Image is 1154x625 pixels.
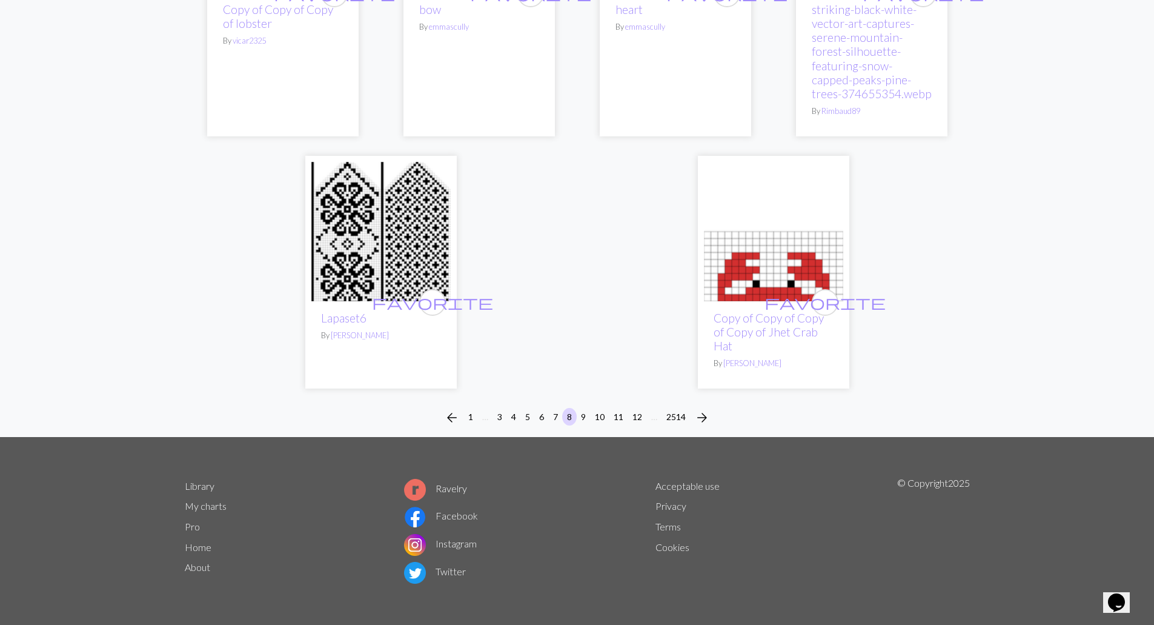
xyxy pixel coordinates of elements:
[655,500,686,512] a: Privacy
[534,408,549,426] button: 6
[404,538,477,549] a: Instagram
[404,566,466,577] a: Twitter
[440,408,464,427] button: Previous
[625,22,665,32] a: emmascully
[331,330,389,340] a: [PERSON_NAME]
[404,562,426,584] img: Twitter logo
[321,311,366,325] a: Lapaset6
[821,106,860,116] a: Rimbaud89
[404,479,426,501] img: Ravelry logo
[492,408,507,426] button: 3
[764,293,886,312] span: favorite
[628,408,647,426] button: 12
[704,162,843,301] img: Jhet Crab Hat
[695,409,709,426] span: arrow_forward
[655,521,681,532] a: Terms
[615,21,735,33] p: By
[185,521,200,532] a: Pro
[662,408,691,426] button: 2514
[520,408,535,426] button: 5
[223,35,343,47] p: By
[185,561,210,573] a: About
[233,36,266,45] a: vicar2325
[506,408,521,426] button: 4
[1103,577,1142,613] iframe: chat widget
[714,311,824,353] a: Copy of Copy of Copy of Copy of Jhet Crab Hat
[429,22,469,32] a: emmascully
[655,541,689,553] a: Cookies
[404,510,478,521] a: Facebook
[576,408,591,426] button: 9
[404,534,426,556] img: Instagram logo
[445,410,459,425] i: Previous
[695,410,709,425] i: Next
[440,408,714,427] nav: Page navigation
[404,506,426,528] img: Facebook logo
[812,105,932,117] p: By
[590,408,609,426] button: 10
[897,476,970,586] p: © Copyright 2025
[185,541,211,553] a: Home
[185,480,214,492] a: Library
[321,330,441,341] p: By
[311,224,451,236] a: Lapaset6
[311,162,451,301] img: Lapaset6
[714,358,834,369] p: By
[419,2,441,16] a: bow
[372,293,493,312] span: favorite
[463,408,478,426] button: 1
[723,358,781,368] a: [PERSON_NAME]
[185,500,227,512] a: My charts
[812,2,932,100] a: striking-black-white-vector-art-captures-serene-mountain-forest-silhouette-featuring-snow-capped-...
[609,408,628,426] button: 11
[615,2,643,16] a: heart
[445,409,459,426] span: arrow_back
[812,289,838,316] button: favourite
[655,480,720,492] a: Acceptable use
[548,408,563,426] button: 7
[404,483,467,494] a: Ravelry
[372,290,493,315] i: favourite
[562,408,577,426] button: 8
[704,224,843,236] a: Jhet Crab Hat
[419,289,446,316] button: favourite
[419,21,539,33] p: By
[690,408,714,427] button: Next
[764,290,886,315] i: favourite
[223,2,333,30] a: Copy of Copy of Copy of lobster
